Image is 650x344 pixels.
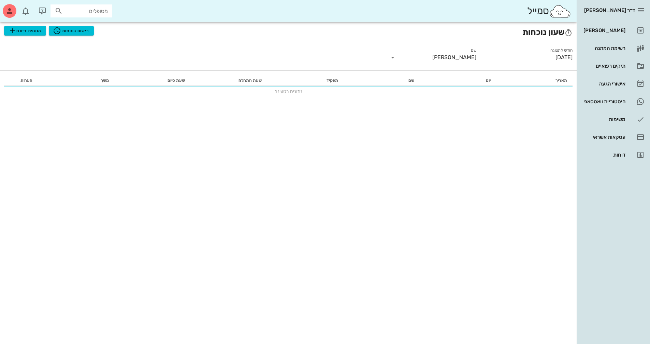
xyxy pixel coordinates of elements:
[15,75,38,86] th: הערות
[579,22,647,39] a: [PERSON_NAME]
[527,4,571,18] div: סמייל
[496,75,573,86] th: תאריך: לא ממוין. לחץ למיון לפי סדר עולה. הפעל למיון עולה.
[114,75,191,86] th: שעת סיום
[582,99,625,104] div: היסטוריית וואטסאפ
[4,26,573,38] h2: שעון נוכחות
[486,78,491,83] span: יום
[582,117,625,122] div: משימות
[555,78,567,83] span: תאריך
[408,78,414,83] span: שם
[471,48,477,53] label: שם
[190,75,267,86] th: שעת התחלה
[267,75,344,86] th: תפקיד: לא ממוין. לחץ למיון לפי סדר עולה. הפעל למיון עולה.
[38,75,114,86] th: משך
[239,78,262,83] span: שעת התחלה
[49,26,94,36] button: רישום נוכחות
[4,26,46,36] button: הוספת דיווח
[344,75,420,86] th: שם: לא ממוין. לחץ למיון לפי סדר עולה. הפעל למיון עולה.
[550,48,573,53] label: חודש לתצוגה
[8,27,42,35] span: הוספת דיווח
[168,78,185,83] span: שעת סיום
[582,28,625,33] div: [PERSON_NAME]
[549,4,571,18] img: SmileCloud logo
[20,78,32,83] span: הערות
[582,45,625,51] div: רשימת המתנה
[579,93,647,110] a: היסטוריית וואטסאפ
[20,5,24,10] span: תג
[4,86,573,97] td: נתונים בטעינה
[579,58,647,74] a: תיקים רפואיים
[53,27,89,35] span: רישום נוכחות
[579,129,647,145] a: עסקאות אשראי
[579,76,647,92] a: אישורי הגעה
[579,111,647,128] a: משימות
[582,63,625,69] div: תיקים רפואיים
[584,7,635,13] span: ד״ר [PERSON_NAME]
[579,147,647,163] a: דוחות
[582,152,625,158] div: דוחות
[101,78,109,83] span: משך
[582,81,625,87] div: אישורי הגעה
[579,40,647,56] a: רשימת המתנה
[327,78,338,83] span: תפקיד
[420,75,496,86] th: יום: לא ממוין. לחץ למיון לפי סדר עולה. הפעל למיון עולה.
[582,134,625,140] div: עסקאות אשראי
